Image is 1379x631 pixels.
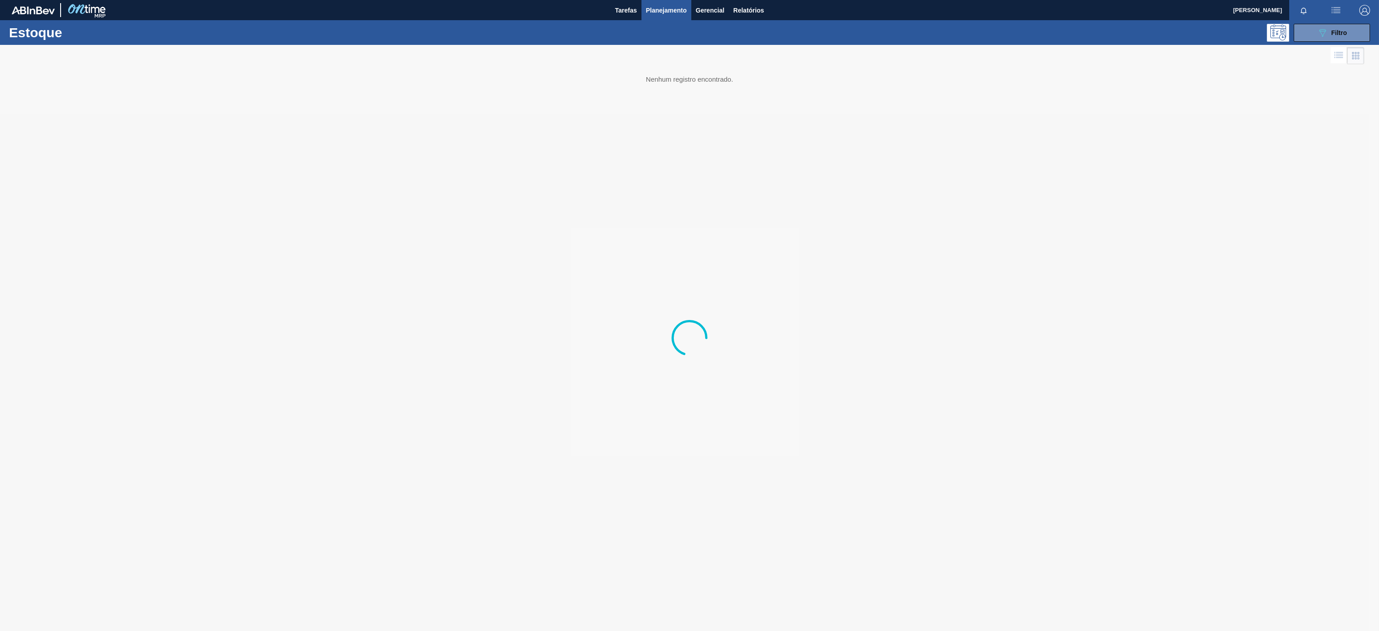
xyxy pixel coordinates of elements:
img: TNhmsLtSVTkK8tSr43FrP2fwEKptu5GPRR3wAAAABJRU5ErkJggg== [12,6,55,14]
span: Planejamento [646,5,687,16]
button: Filtro [1294,24,1370,42]
div: Pogramando: nenhum usuário selecionado [1267,24,1289,42]
img: userActions [1331,5,1341,16]
span: Relatórios [733,5,764,16]
span: Tarefas [615,5,637,16]
h1: Estoque [9,27,152,38]
span: Gerencial [696,5,725,16]
img: Logout [1359,5,1370,16]
span: Filtro [1331,29,1347,36]
button: Notificações [1289,4,1318,17]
